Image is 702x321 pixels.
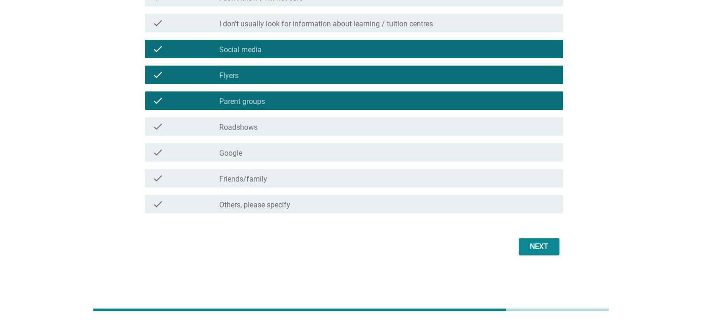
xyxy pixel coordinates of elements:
[152,173,163,184] i: check
[152,147,163,158] i: check
[219,175,267,184] label: Friends/family
[219,97,265,106] label: Parent groups
[519,238,559,255] button: Next
[219,123,258,132] label: Roadshows
[219,45,262,55] label: Social media
[219,19,433,29] label: I don't usually look for information about learning / tuition centres
[526,241,552,252] div: Next
[219,149,242,158] label: Google
[219,71,239,80] label: Flyers
[152,199,163,210] i: check
[152,121,163,132] i: check
[219,200,290,210] label: Others, please specify
[152,69,163,80] i: check
[152,43,163,55] i: check
[152,95,163,106] i: check
[152,18,163,29] i: check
